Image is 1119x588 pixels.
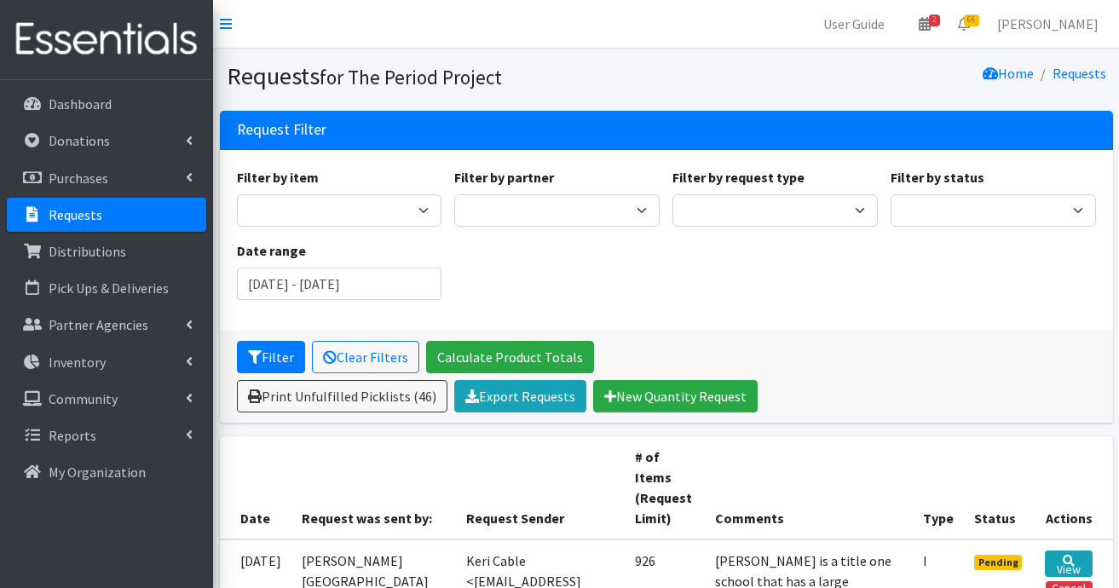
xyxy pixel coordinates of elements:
[49,427,96,444] p: Reports
[237,341,305,373] button: Filter
[1035,436,1112,539] th: Actions
[974,555,1023,570] span: Pending
[49,464,146,481] p: My Organization
[291,436,456,539] th: Request was sent by:
[913,436,964,539] th: Type
[964,14,979,26] span: 66
[7,198,206,232] a: Requests
[49,390,118,407] p: Community
[454,167,554,187] label: Filter by partner
[944,7,983,41] a: 66
[7,234,206,268] a: Distributions
[49,95,112,112] p: Dashboard
[625,436,705,539] th: # of Items (Request Limit)
[237,268,442,300] input: January 1, 2011 - December 31, 2011
[237,240,306,261] label: Date range
[237,380,447,412] a: Print Unfulfilled Picklists (46)
[7,87,206,121] a: Dashboard
[7,11,206,68] img: HumanEssentials
[426,341,594,373] a: Calculate Product Totals
[454,380,586,412] a: Export Requests
[705,436,913,539] th: Comments
[49,132,110,149] p: Donations
[905,7,944,41] a: 2
[7,161,206,195] a: Purchases
[929,14,940,26] span: 2
[49,280,169,297] p: Pick Ups & Deliveries
[456,436,626,539] th: Request Sender
[810,7,898,41] a: User Guide
[593,380,758,412] a: New Quantity Request
[983,65,1034,82] a: Home
[227,61,660,91] h1: Requests
[923,552,927,569] abbr: Individual
[49,316,148,333] p: Partner Agencies
[49,170,108,187] p: Purchases
[964,436,1035,539] th: Status
[7,382,206,416] a: Community
[7,271,206,305] a: Pick Ups & Deliveries
[237,121,326,139] h3: Request Filter
[7,455,206,489] a: My Organization
[7,308,206,342] a: Partner Agencies
[220,436,291,539] th: Date
[312,341,419,373] a: Clear Filters
[1045,551,1092,577] a: View
[891,167,984,187] label: Filter by status
[7,418,206,453] a: Reports
[320,65,502,89] small: for The Period Project
[49,206,102,223] p: Requests
[672,167,805,187] label: Filter by request type
[983,7,1112,41] a: [PERSON_NAME]
[237,167,319,187] label: Filter by item
[49,243,126,260] p: Distributions
[49,354,106,371] p: Inventory
[7,345,206,379] a: Inventory
[1053,65,1106,82] a: Requests
[7,124,206,158] a: Donations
